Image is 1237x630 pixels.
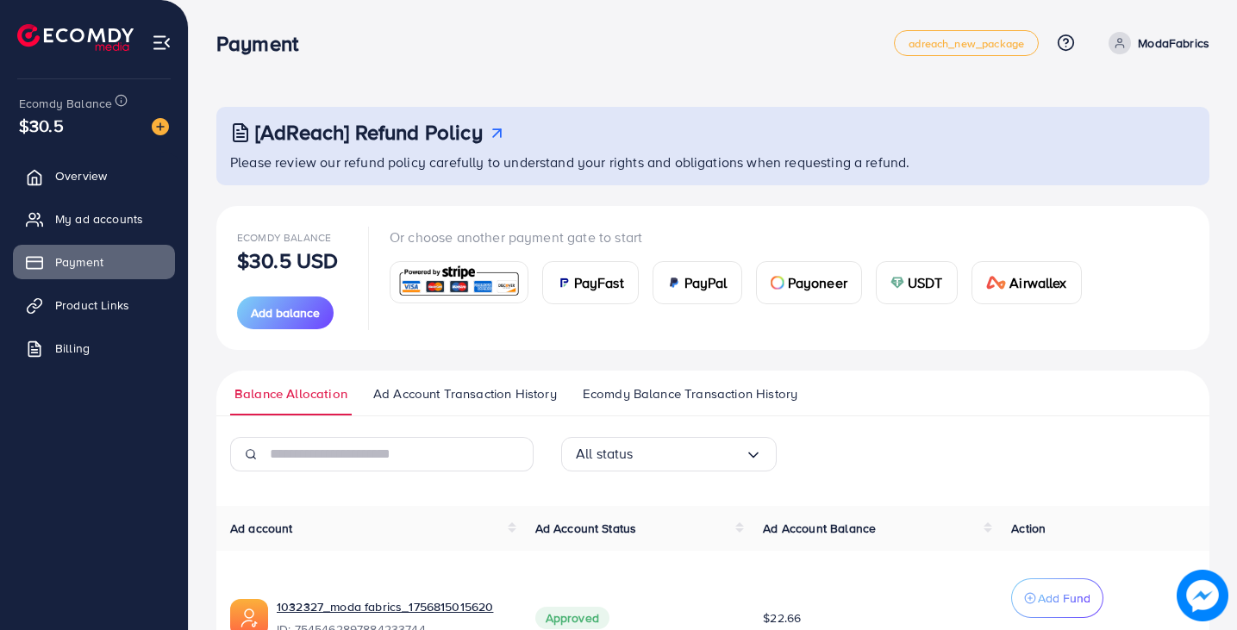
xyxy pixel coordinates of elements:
[396,264,522,301] img: card
[13,288,175,322] a: Product Links
[251,304,320,321] span: Add balance
[19,113,64,138] span: $30.5
[1011,520,1046,537] span: Action
[653,261,742,304] a: cardPayPal
[237,250,338,271] p: $30.5 USD
[971,261,1082,304] a: cardAirwallex
[890,276,904,290] img: card
[667,276,681,290] img: card
[55,253,103,271] span: Payment
[756,261,862,304] a: cardPayoneer
[1102,32,1209,54] a: ModaFabrics
[55,296,129,314] span: Product Links
[908,272,943,293] span: USDT
[1138,33,1209,53] p: ModaFabrics
[13,245,175,279] a: Payment
[684,272,728,293] span: PayPal
[771,276,784,290] img: card
[763,609,801,627] span: $22.66
[234,384,347,403] span: Balance Allocation
[390,261,528,303] a: card
[542,261,639,304] a: cardPayFast
[13,331,175,365] a: Billing
[574,272,624,293] span: PayFast
[634,440,745,467] input: Search for option
[237,230,331,245] span: Ecomdy Balance
[1177,570,1228,621] img: image
[13,159,175,193] a: Overview
[1009,272,1066,293] span: Airwallex
[583,384,797,403] span: Ecomdy Balance Transaction History
[561,437,777,471] div: Search for option
[535,607,609,629] span: Approved
[373,384,557,403] span: Ad Account Transaction History
[152,33,172,53] img: menu
[277,598,508,615] a: 1032327_moda fabrics_1756815015620
[894,30,1039,56] a: adreach_new_package
[986,276,1007,290] img: card
[557,276,571,290] img: card
[230,520,293,537] span: Ad account
[1011,578,1103,618] button: Add Fund
[390,227,1096,247] p: Or choose another payment gate to start
[152,118,169,135] img: image
[13,202,175,236] a: My ad accounts
[876,261,958,304] a: cardUSDT
[17,24,134,51] img: logo
[255,120,483,145] h3: [AdReach] Refund Policy
[909,38,1024,49] span: adreach_new_package
[1038,588,1090,608] p: Add Fund
[237,296,334,329] button: Add balance
[55,167,107,184] span: Overview
[576,440,634,467] span: All status
[763,520,876,537] span: Ad Account Balance
[788,272,847,293] span: Payoneer
[230,152,1199,172] p: Please review our refund policy carefully to understand your rights and obligations when requesti...
[535,520,637,537] span: Ad Account Status
[55,340,90,357] span: Billing
[55,210,143,228] span: My ad accounts
[216,31,312,56] h3: Payment
[19,95,112,112] span: Ecomdy Balance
